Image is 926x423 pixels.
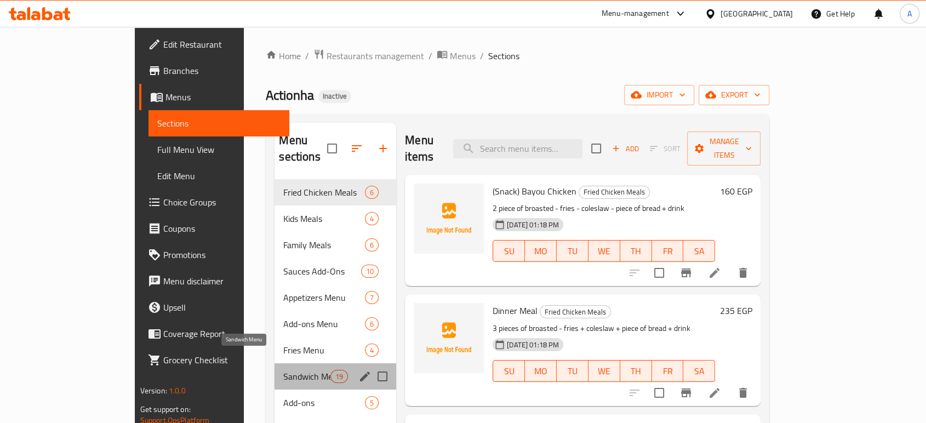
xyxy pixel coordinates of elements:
a: Coupons [139,215,289,242]
button: TU [557,240,588,262]
span: WE [593,243,616,259]
a: Edit menu item [708,386,721,399]
button: SA [683,240,715,262]
button: import [624,85,694,105]
div: Menu-management [602,7,669,20]
input: search [453,139,582,158]
span: [DATE] 01:18 PM [502,220,563,230]
div: Kids Meals4 [275,205,396,232]
span: Appetizers Menu [283,291,365,304]
button: TU [557,360,588,382]
span: Dinner Meal [493,302,538,319]
span: Coupons [163,222,281,235]
span: import [633,88,685,102]
div: Family Meals6 [275,232,396,258]
span: Grocery Checklist [163,353,281,367]
span: 4 [365,345,378,356]
div: Inactive [318,90,351,103]
button: SA [683,360,715,382]
div: items [365,212,379,225]
button: TH [620,240,652,262]
div: items [361,265,379,278]
img: Dinner Meal [414,303,484,373]
span: FR [656,363,679,379]
span: 4 [365,214,378,224]
a: Upsell [139,294,289,321]
a: Menus [139,84,289,110]
span: Sections [157,117,281,130]
span: Family Meals [283,238,365,251]
span: 6 [365,319,378,329]
span: TH [625,243,648,259]
h2: Menu items [405,132,440,165]
button: WE [588,240,620,262]
li: / [479,49,483,62]
span: Select section first [643,140,687,157]
button: WE [588,360,620,382]
span: Fried Chicken Meals [540,306,610,318]
button: Add section [370,135,396,162]
span: SU [498,243,521,259]
span: TU [561,363,584,379]
span: Get support on: [140,402,191,416]
button: delete [730,260,756,286]
div: Sauces Add-Ons10 [275,258,396,284]
span: (Snack) Bayou Chicken [493,183,576,199]
button: MO [525,360,557,382]
span: Sauces Add-Ons [283,265,361,278]
a: Branches [139,58,289,84]
a: Edit Menu [148,163,289,189]
a: Grocery Checklist [139,347,289,373]
span: Restaurants management [327,49,424,62]
div: [GEOGRAPHIC_DATA] [721,8,793,20]
div: Fries Menu4 [275,337,396,363]
span: SA [688,363,711,379]
span: Edit Menu [157,169,281,182]
span: Add item [608,140,643,157]
button: Add [608,140,643,157]
span: Manage items [696,135,752,162]
li: / [305,49,309,62]
button: SU [493,360,525,382]
span: A [907,8,912,20]
span: Inactive [318,92,351,101]
span: Menus [450,49,475,62]
a: Restaurants management [313,49,424,63]
span: Edit Restaurant [163,38,281,51]
span: Promotions [163,248,281,261]
span: SA [688,243,711,259]
button: delete [730,380,756,406]
span: Select section [585,137,608,160]
span: Actionha [266,83,314,107]
div: items [365,291,379,304]
h6: 160 EGP [719,184,752,199]
a: Promotions [139,242,289,268]
button: FR [652,240,684,262]
span: WE [593,363,616,379]
div: items [365,396,379,409]
a: Edit Restaurant [139,31,289,58]
button: Branch-specific-item [673,380,699,406]
button: SU [493,240,525,262]
a: Edit menu item [708,266,721,279]
div: Appetizers Menu7 [275,284,396,311]
h2: Menu sections [279,132,327,165]
a: Full Menu View [148,136,289,163]
div: items [330,370,348,383]
span: Sections [488,49,519,62]
a: Menus [437,49,475,63]
span: Menu disclaimer [163,275,281,288]
span: TU [561,243,584,259]
a: Menu disclaimer [139,268,289,294]
span: export [707,88,761,102]
span: Branches [163,64,281,77]
a: Sections [148,110,289,136]
span: Fried Chicken Meals [283,186,365,199]
span: Kids Meals [283,212,365,225]
span: Add-ons Menu [283,317,365,330]
img: (Snack) Bayou Chicken [414,184,484,254]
